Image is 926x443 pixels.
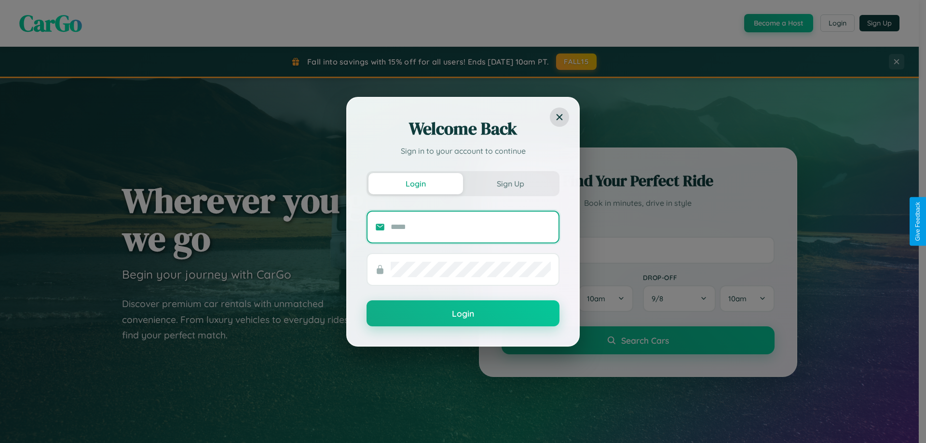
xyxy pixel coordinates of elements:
[367,117,559,140] h2: Welcome Back
[367,300,559,326] button: Login
[914,202,921,241] div: Give Feedback
[463,173,558,194] button: Sign Up
[367,145,559,157] p: Sign in to your account to continue
[368,173,463,194] button: Login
